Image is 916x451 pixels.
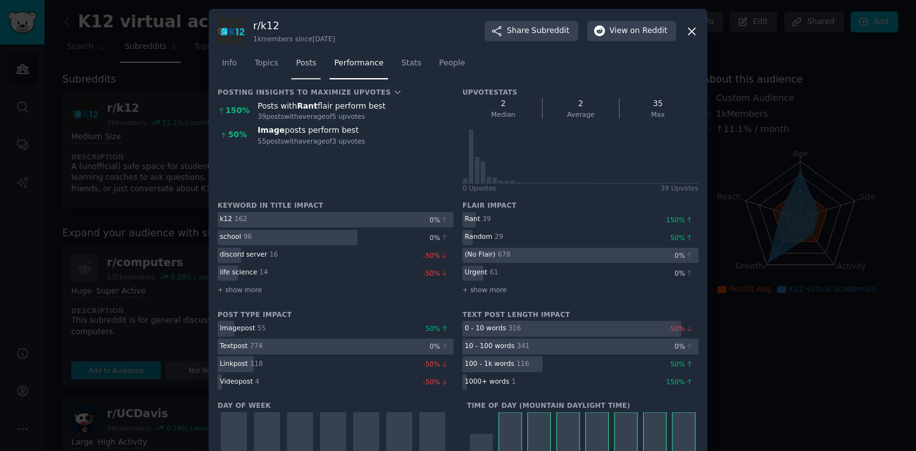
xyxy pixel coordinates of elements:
div: Image post [220,323,256,332]
div: 4 [255,377,260,386]
div: 55 [258,323,266,332]
span: + show more [218,285,262,294]
div: Average [547,110,614,119]
div: 150 % [226,105,250,117]
div: 0 % [674,269,698,278]
div: 2 [547,98,614,110]
h3: Day of week [218,401,449,410]
div: Link post [220,359,248,368]
button: ShareSubreddit [485,21,578,41]
div: school [220,232,242,241]
div: 50 % [426,324,454,333]
div: life science [220,267,258,276]
h3: Keyword in title impact [218,201,454,210]
div: -50 % [668,324,698,333]
div: 55 post s with average of 3 upvote s [258,137,454,145]
button: Viewon Reddit [587,21,676,41]
a: Performance [330,53,388,79]
div: 0 % [674,342,698,351]
div: 29 [494,232,503,241]
div: 0 % [674,251,698,260]
button: Upvotes [354,88,402,97]
div: 1000+ words [465,377,510,386]
span: Upvotes [354,88,391,97]
span: + show more [462,285,507,294]
div: 1 [511,377,516,386]
div: Rant [465,214,480,223]
div: 50 % [228,130,247,141]
div: Median [469,110,538,119]
div: 0 % [429,215,454,224]
div: 14 [260,267,268,276]
div: k12 [220,214,232,223]
div: 39 Upvotes [660,184,698,192]
div: Text post [220,341,248,350]
span: View [609,25,667,37]
div: 100 - 1k words [465,359,515,368]
div: 0 - 10 words [465,323,506,332]
div: 35 [624,98,691,110]
div: 39 [482,214,490,223]
div: 150 % [666,377,698,386]
div: Video post [220,377,253,386]
div: 50 % [670,233,698,242]
span: People [439,58,465,69]
span: Subreddit [532,25,569,37]
div: Random [465,232,492,241]
span: Stats [401,58,421,69]
b: Rant [297,102,317,111]
b: Image [258,126,285,135]
a: Posts [291,53,321,79]
div: 316 [508,323,521,332]
h3: Time of day ( Mountain Daylight Time ) [467,401,698,410]
img: k12 [218,18,244,44]
div: Urgent [465,267,488,276]
div: -50 % [423,377,454,386]
div: -50 % [423,251,454,260]
span: on Reddit [630,25,667,37]
h3: Post Type Impact [218,310,454,319]
div: 50 % [670,360,698,368]
a: Stats [397,53,426,79]
div: 150 % [666,215,698,224]
span: Share [507,25,569,37]
div: (No Flair) [465,250,496,259]
div: 96 [244,232,252,241]
h3: Text Post Length Impact [462,310,698,319]
h3: Upvote Stats [462,88,517,97]
div: Max [624,110,691,119]
span: Topics [254,58,278,69]
span: Performance [334,58,384,69]
div: 39 post s with average of 5 upvote s [258,112,454,121]
div: 774 [250,341,263,350]
div: -50 % [423,269,454,278]
a: Info [218,53,241,79]
div: 162 [234,214,247,223]
h3: r/ k12 [253,19,335,32]
div: -50 % [423,360,454,368]
div: 0 Upvote s [462,184,496,192]
div: 2 [469,98,538,110]
div: Posting Insights to maximize [218,88,351,97]
span: Info [222,58,237,69]
div: discord server [220,250,268,259]
div: 10 - 100 words [465,341,515,350]
div: 16 [270,250,278,259]
div: 118 [250,359,263,368]
span: Posts [296,58,316,69]
div: 116 [517,359,529,368]
a: People [434,53,469,79]
div: 678 [497,250,510,259]
div: 0 % [429,233,454,242]
h3: Flair impact [462,201,698,210]
div: 61 [490,267,498,276]
a: Topics [250,53,282,79]
div: 1k members since [DATE] [253,34,335,43]
div: 0 % [429,342,454,351]
div: posts perform best [258,125,454,137]
div: Posts with flair perform best [258,101,454,112]
div: 341 [517,341,529,350]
